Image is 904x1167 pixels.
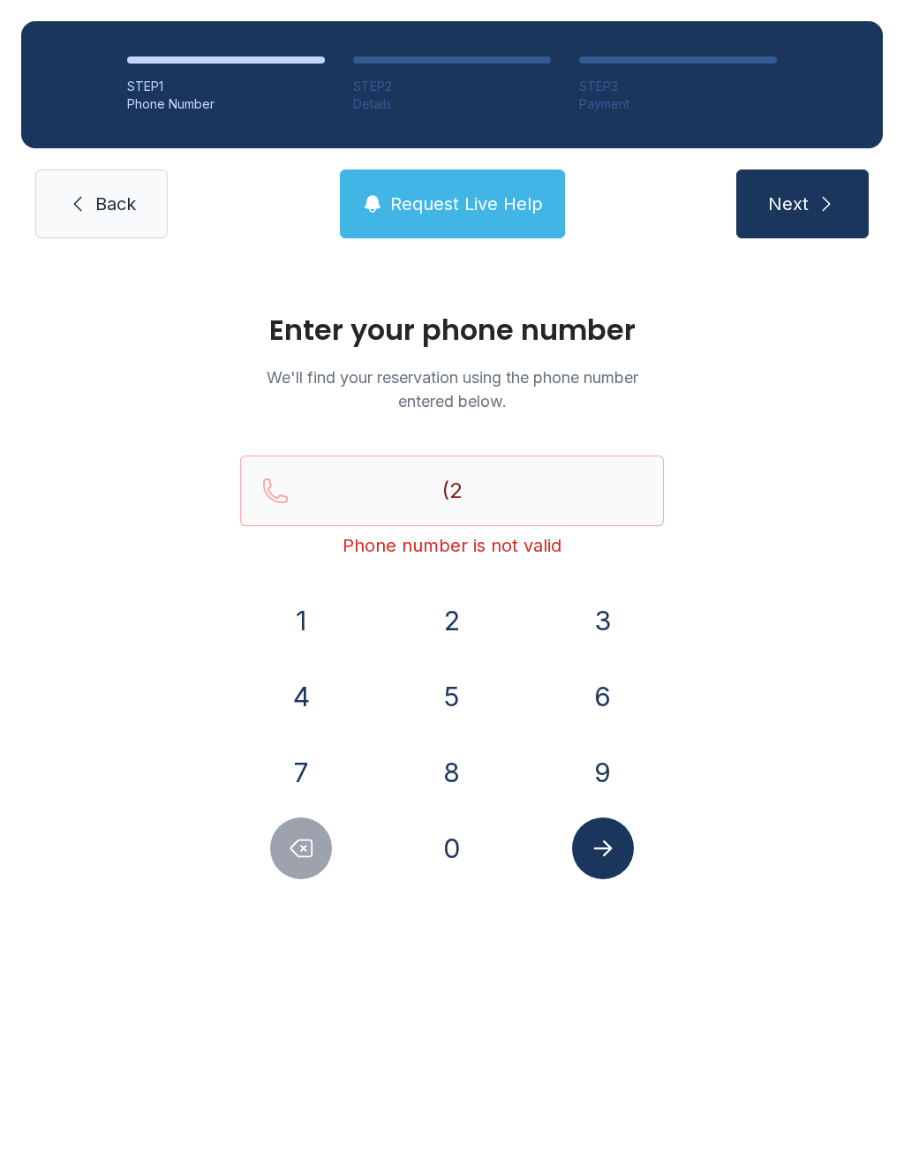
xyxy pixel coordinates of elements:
[240,316,664,344] h1: Enter your phone number
[353,78,551,95] div: STEP 2
[421,666,483,727] button: 5
[270,666,332,727] button: 4
[270,590,332,651] button: 1
[270,817,332,879] button: Delete number
[572,817,634,879] button: Submit lookup form
[579,78,777,95] div: STEP 3
[240,365,664,413] p: We'll find your reservation using the phone number entered below.
[579,95,777,113] div: Payment
[421,817,483,879] button: 0
[768,192,809,216] span: Next
[127,78,325,95] div: STEP 1
[421,742,483,803] button: 8
[572,590,634,651] button: 3
[572,666,634,727] button: 6
[390,192,543,216] span: Request Live Help
[240,456,664,526] input: Reservation phone number
[95,192,136,216] span: Back
[240,533,664,558] div: Phone number is not valid
[127,95,325,113] div: Phone Number
[572,742,634,803] button: 9
[270,742,332,803] button: 7
[421,590,483,651] button: 2
[353,95,551,113] div: Details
